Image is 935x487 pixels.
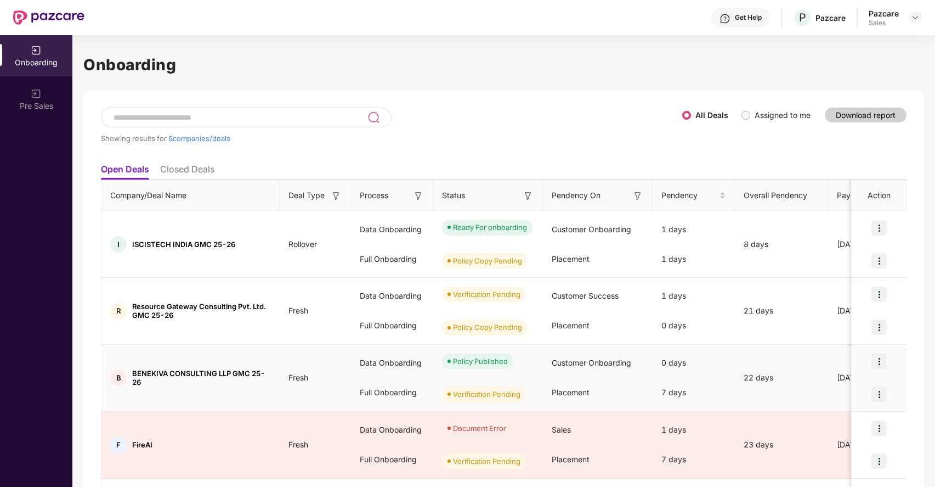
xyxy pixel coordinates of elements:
[413,191,424,201] img: svg+xml;base64,PHN2ZyB3aWR0aD0iMTYiIGhlaWdodD0iMTYiIHZpZXdCb3g9IjAgMCAxNiAxNiIgZmlsbD0ibm9uZSIgeG...
[735,305,828,317] div: 21 days
[632,191,643,201] img: svg+xml;base64,PHN2ZyB3aWR0aD0iMTYiIGhlaWdodD0iMTYiIHZpZXdCb3g9IjAgMCAxNiAxNiIgZmlsbD0ibm9uZSIgeG...
[552,358,631,367] span: Customer Onboarding
[828,439,910,451] div: [DATE]
[351,378,433,407] div: Full Onboarding
[331,191,342,201] img: svg+xml;base64,PHN2ZyB3aWR0aD0iMTYiIGhlaWdodD0iMTYiIHZpZXdCb3g9IjAgMCAxNiAxNiIgZmlsbD0ibm9uZSIgeG...
[653,244,735,274] div: 1 days
[653,348,735,378] div: 0 days
[110,436,127,453] div: F
[110,370,127,386] div: B
[695,110,728,120] label: All Deals
[653,181,735,211] th: Pendency
[132,240,235,249] span: ISCISTECH INDIA GMC 25-26
[552,189,600,201] span: Pendency On
[552,388,590,397] span: Placement
[101,134,682,143] div: Showing results for
[828,305,910,317] div: [DATE]
[453,289,520,300] div: Verification Pending
[351,415,433,445] div: Data Onboarding
[101,181,280,211] th: Company/Deal Name
[653,281,735,311] div: 1 days
[453,356,508,367] div: Policy Published
[31,45,42,56] img: svg+xml;base64,PHN2ZyB3aWR0aD0iMjAiIGhlaWdodD0iMjAiIHZpZXdCb3g9IjAgMCAyMCAyMCIgZmlsbD0ibm9uZSIgeG...
[351,311,433,340] div: Full Onboarding
[552,425,571,434] span: Sales
[755,110,811,120] label: Assigned to me
[653,378,735,407] div: 7 days
[552,321,590,330] span: Placement
[871,354,887,369] img: icon
[825,108,906,122] button: Download report
[453,423,506,434] div: Document Error
[132,302,271,320] span: Resource Gateway Consulting Pvt. Ltd. GMC 25-26
[911,13,920,22] img: svg+xml;base64,PHN2ZyBpZD0iRHJvcGRvd24tMzJ4MzIiIHhtbG5zPSJodHRwOi8vd3d3LnczLm9yZy8yMDAwL3N2ZyIgd2...
[719,13,730,24] img: svg+xml;base64,PHN2ZyBpZD0iSGVscC0zMngzMiIgeG1sbnM9Imh0dHA6Ly93d3cudzMub3JnLzIwMDAvc3ZnIiB3aWR0aD...
[552,225,631,234] span: Customer Onboarding
[871,387,887,402] img: icon
[367,111,380,124] img: svg+xml;base64,PHN2ZyB3aWR0aD0iMjQiIGhlaWdodD0iMjUiIHZpZXdCb3g9IjAgMCAyNCAyNSIgZmlsbD0ibm9uZSIgeG...
[871,287,887,302] img: icon
[871,454,887,469] img: icon
[280,306,317,315] span: Fresh
[280,440,317,449] span: Fresh
[453,322,522,333] div: Policy Copy Pending
[799,11,806,24] span: P
[869,8,899,19] div: Pazcare
[351,244,433,274] div: Full Onboarding
[110,236,127,253] div: I
[110,303,127,319] div: R
[552,254,590,264] span: Placement
[453,456,520,467] div: Verification Pending
[132,440,152,449] span: FireAI
[653,415,735,445] div: 1 days
[661,189,717,201] span: Pendency
[735,238,828,250] div: 8 days
[869,19,899,27] div: Sales
[360,189,388,201] span: Process
[552,455,590,464] span: Placement
[83,53,924,77] h1: Onboarding
[837,189,893,201] span: Payment Done
[871,220,887,236] img: icon
[871,253,887,268] img: icon
[453,222,527,233] div: Ready For onboarding
[101,164,149,180] li: Open Deals
[828,181,910,211] th: Payment Done
[871,320,887,335] img: icon
[13,10,84,25] img: New Pazcare Logo
[828,372,910,384] div: [DATE]
[653,445,735,474] div: 7 days
[815,13,846,23] div: Pazcare
[735,181,828,211] th: Overall Pendency
[871,421,887,436] img: icon
[552,291,619,300] span: Customer Success
[453,389,520,400] div: Verification Pending
[132,369,271,387] span: BENEKIVA CONSULTING LLP GMC 25-26
[351,445,433,474] div: Full Onboarding
[280,239,326,249] span: Rollover
[31,88,42,99] img: svg+xml;base64,PHN2ZyB3aWR0aD0iMjAiIGhlaWdodD0iMjAiIHZpZXdCb3g9IjAgMCAyMCAyMCIgZmlsbD0ibm9uZSIgeG...
[523,191,534,201] img: svg+xml;base64,PHN2ZyB3aWR0aD0iMTYiIGhlaWdodD0iMTYiIHZpZXdCb3g9IjAgMCAxNiAxNiIgZmlsbD0ibm9uZSIgeG...
[442,189,465,201] span: Status
[828,238,910,250] div: [DATE]
[351,215,433,244] div: Data Onboarding
[735,439,828,451] div: 23 days
[168,134,230,143] span: 6 companies/deals
[351,281,433,311] div: Data Onboarding
[351,348,433,378] div: Data Onboarding
[852,181,906,211] th: Action
[453,255,522,266] div: Policy Copy Pending
[288,189,325,201] span: Deal Type
[653,311,735,340] div: 0 days
[735,13,762,22] div: Get Help
[735,372,828,384] div: 22 days
[280,373,317,382] span: Fresh
[160,164,214,180] li: Closed Deals
[653,215,735,244] div: 1 days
